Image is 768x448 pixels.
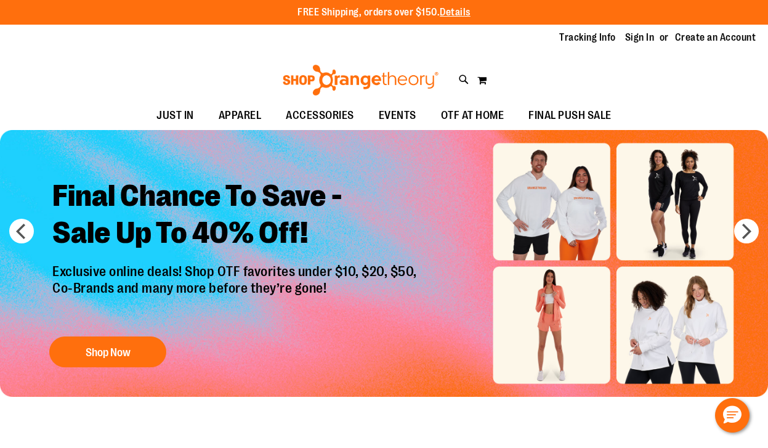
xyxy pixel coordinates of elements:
span: EVENTS [379,102,416,129]
button: Shop Now [49,336,166,367]
a: JUST IN [144,102,206,130]
span: JUST IN [156,102,194,129]
span: ACCESSORIES [286,102,354,129]
p: FREE Shipping, orders over $150. [297,6,471,20]
span: APPAREL [219,102,262,129]
p: Exclusive online deals! Shop OTF favorites under $10, $20, $50, Co-Brands and many more before th... [43,264,429,324]
a: Create an Account [675,31,756,44]
a: ACCESSORIES [273,102,366,130]
a: APPAREL [206,102,274,130]
a: Details [440,7,471,18]
a: Final Chance To Save -Sale Up To 40% Off! Exclusive online deals! Shop OTF favorites under $10, $... [43,168,429,373]
button: prev [9,219,34,243]
img: Shop Orangetheory [281,65,440,96]
a: Sign In [625,31,655,44]
a: FINAL PUSH SALE [516,102,624,130]
button: next [734,219,759,243]
a: Tracking Info [559,31,616,44]
h2: Final Chance To Save - Sale Up To 40% Off! [43,168,429,264]
span: OTF AT HOME [441,102,504,129]
a: EVENTS [366,102,429,130]
a: OTF AT HOME [429,102,517,130]
button: Hello, have a question? Let’s chat. [715,398,750,433]
span: FINAL PUSH SALE [528,102,612,129]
